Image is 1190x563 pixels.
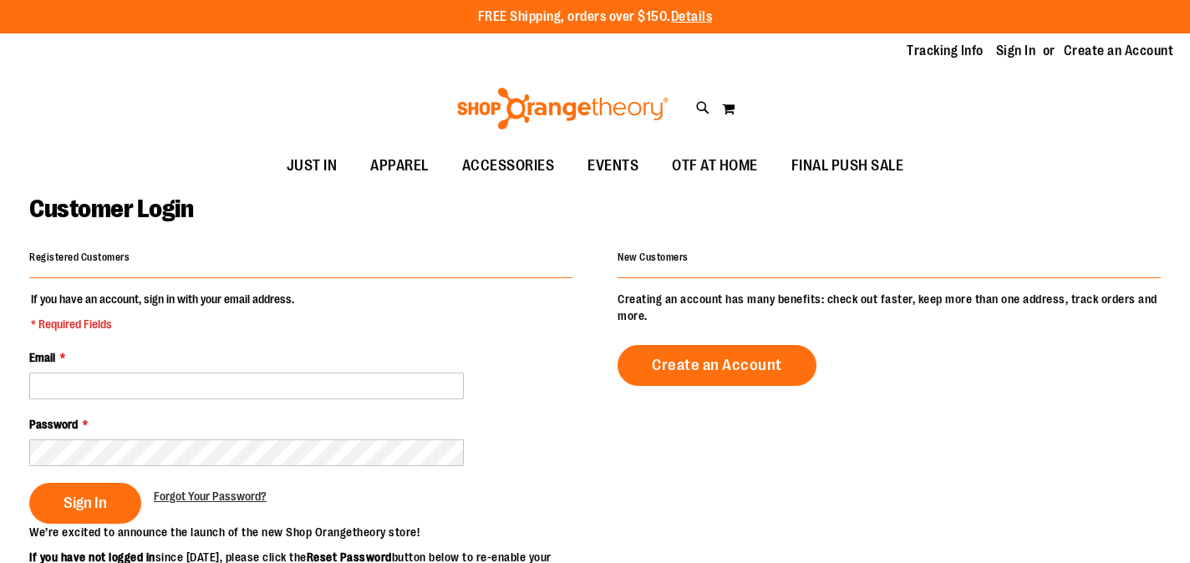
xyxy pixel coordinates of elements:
span: Forgot Your Password? [154,489,267,503]
a: ACCESSORIES [445,147,572,185]
a: Forgot Your Password? [154,488,267,505]
a: Tracking Info [907,42,984,60]
a: Create an Account [618,345,816,386]
span: JUST IN [287,147,338,185]
span: OTF AT HOME [672,147,758,185]
span: Password [29,418,78,431]
img: Shop Orangetheory [455,88,671,129]
a: EVENTS [571,147,655,185]
button: Sign In [29,483,141,524]
a: APPAREL [353,147,445,185]
strong: New Customers [618,251,689,263]
p: We’re excited to announce the launch of the new Shop Orangetheory store! [29,524,595,540]
span: Customer Login [29,195,193,223]
a: Sign In [996,42,1036,60]
p: FREE Shipping, orders over $150. [478,8,713,27]
span: Sign In [64,494,107,512]
a: Details [671,9,713,24]
a: Create an Account [1064,42,1174,60]
span: Create an Account [652,356,782,374]
strong: Registered Customers [29,251,130,263]
a: JUST IN [270,147,354,185]
legend: If you have an account, sign in with your email address. [29,291,296,332]
span: EVENTS [587,147,638,185]
a: FINAL PUSH SALE [775,147,921,185]
span: ACCESSORIES [462,147,555,185]
span: * Required Fields [31,316,294,332]
a: OTF AT HOME [655,147,775,185]
span: FINAL PUSH SALE [791,147,904,185]
p: Creating an account has many benefits: check out faster, keep more than one address, track orders... [618,291,1161,324]
span: Email [29,351,55,364]
span: APPAREL [370,147,429,185]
